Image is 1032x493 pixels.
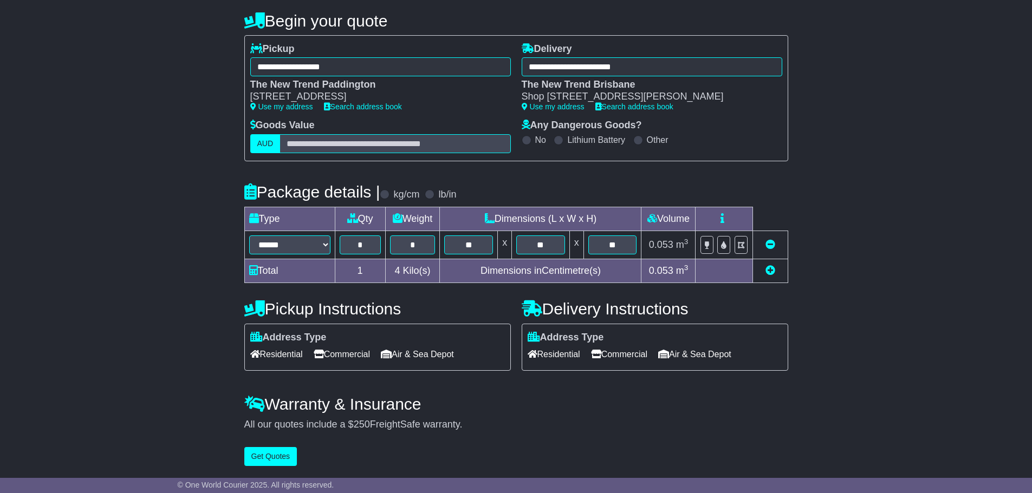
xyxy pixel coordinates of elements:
[250,79,500,91] div: The New Trend Paddington
[522,102,585,111] a: Use my address
[335,259,385,282] td: 1
[250,346,303,363] span: Residential
[676,239,689,250] span: m
[244,395,788,413] h4: Warranty & Insurance
[244,447,297,466] button: Get Quotes
[438,189,456,201] label: lb/in
[676,265,689,276] span: m
[595,102,673,111] a: Search address book
[394,265,400,276] span: 4
[381,346,454,363] span: Air & Sea Depot
[522,300,788,318] h4: Delivery Instructions
[658,346,731,363] span: Air & Sea Depot
[250,332,327,344] label: Address Type
[528,346,580,363] span: Residential
[522,120,642,132] label: Any Dangerous Goods?
[393,189,419,201] label: kg/cm
[522,43,572,55] label: Delivery
[250,91,500,103] div: [STREET_ADDRESS]
[569,231,583,259] td: x
[498,231,512,259] td: x
[765,239,775,250] a: Remove this item
[385,207,440,231] td: Weight
[647,135,668,145] label: Other
[244,207,335,231] td: Type
[244,419,788,431] div: All our quotes include a $ FreightSafe warranty.
[522,91,771,103] div: Shop [STREET_ADDRESS][PERSON_NAME]
[649,239,673,250] span: 0.053
[335,207,385,231] td: Qty
[250,120,315,132] label: Goods Value
[244,300,511,318] h4: Pickup Instructions
[649,265,673,276] span: 0.053
[684,264,689,272] sup: 3
[385,259,440,282] td: Kilo(s)
[250,43,295,55] label: Pickup
[765,265,775,276] a: Add new item
[567,135,625,145] label: Lithium Battery
[244,259,335,282] td: Total
[250,102,313,111] a: Use my address
[641,207,696,231] td: Volume
[684,238,689,246] sup: 3
[528,332,604,344] label: Address Type
[244,12,788,30] h4: Begin your quote
[314,346,370,363] span: Commercial
[324,102,402,111] a: Search address book
[522,79,771,91] div: The New Trend Brisbane
[440,207,641,231] td: Dimensions (L x W x H)
[178,481,334,489] span: © One World Courier 2025. All rights reserved.
[354,419,370,430] span: 250
[591,346,647,363] span: Commercial
[250,134,281,153] label: AUD
[440,259,641,282] td: Dimensions in Centimetre(s)
[535,135,546,145] label: No
[244,183,380,201] h4: Package details |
